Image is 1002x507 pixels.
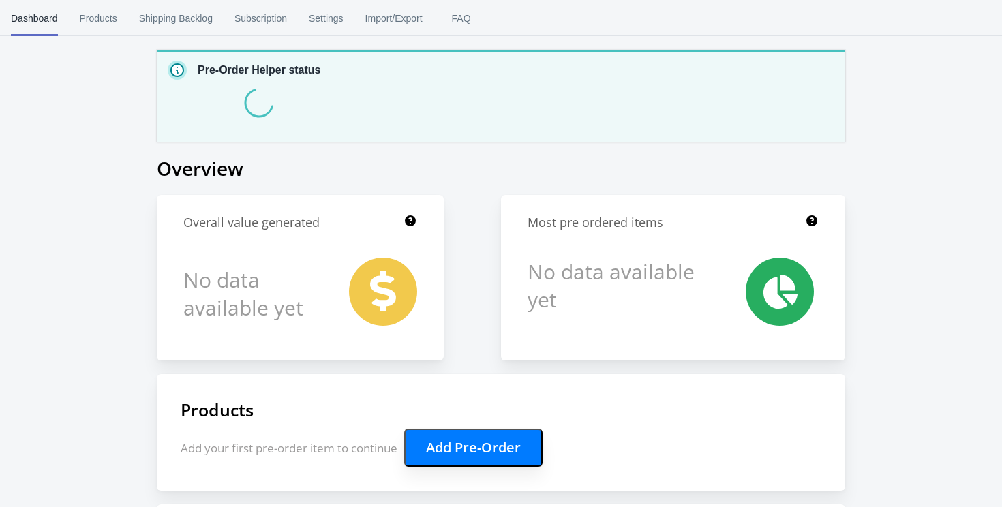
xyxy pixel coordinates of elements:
[309,1,344,36] span: Settings
[234,1,287,36] span: Subscription
[157,155,845,181] h1: Overview
[404,429,543,467] button: Add Pre-Order
[181,429,821,467] p: Add your first pre-order item to continue
[80,1,117,36] span: Products
[11,1,58,36] span: Dashboard
[183,258,320,329] h1: No data available yet
[528,258,697,313] h1: No data available yet
[198,62,321,78] p: Pre-Order Helper status
[181,398,821,421] h1: Products
[528,214,663,231] h1: Most pre ordered items
[183,214,320,231] h1: Overall value generated
[139,1,213,36] span: Shipping Backlog
[365,1,423,36] span: Import/Export
[444,1,479,36] span: FAQ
